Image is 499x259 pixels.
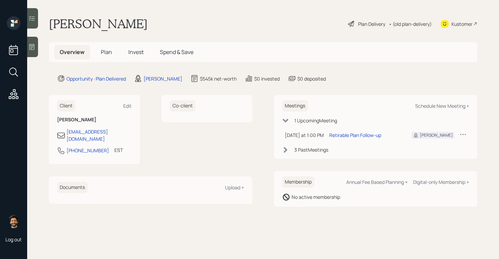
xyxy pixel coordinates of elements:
[7,214,20,228] img: eric-schwartz-headshot.png
[5,236,22,243] div: Log out
[297,75,326,82] div: $0 deposited
[200,75,237,82] div: $545k net-worth
[60,48,85,56] span: Overview
[67,147,109,154] div: [PHONE_NUMBER]
[294,146,328,153] div: 3 Past Meeting s
[57,182,88,193] h6: Documents
[128,48,144,56] span: Invest
[67,128,132,142] div: [EMAIL_ADDRESS][DOMAIN_NAME]
[420,132,453,138] div: [PERSON_NAME]
[282,176,314,188] h6: Membership
[101,48,112,56] span: Plan
[358,20,385,28] div: Plan Delivery
[413,179,469,185] div: Digital-only Membership +
[389,20,432,28] div: • (old plan-delivery)
[225,184,244,191] div: Upload +
[49,16,148,31] h1: [PERSON_NAME]
[292,193,340,201] div: No active membership
[285,132,324,139] div: [DATE] at 1:00 PM
[123,103,132,109] div: Edit
[451,20,473,28] div: Kustomer
[57,100,75,111] h6: Client
[282,100,308,111] h6: Meetings
[415,103,469,109] div: Schedule New Meeting +
[294,117,337,124] div: 1 Upcoming Meeting
[170,100,196,111] h6: Co-client
[67,75,126,82] div: Opportunity · Plan Delivered
[329,132,381,139] div: Retirable Plan Follow-up
[114,146,123,154] div: EST
[160,48,193,56] span: Spend & Save
[254,75,280,82] div: $0 invested
[57,117,132,123] h6: [PERSON_NAME]
[346,179,408,185] div: Annual Fee Based Planning +
[144,75,182,82] div: [PERSON_NAME]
